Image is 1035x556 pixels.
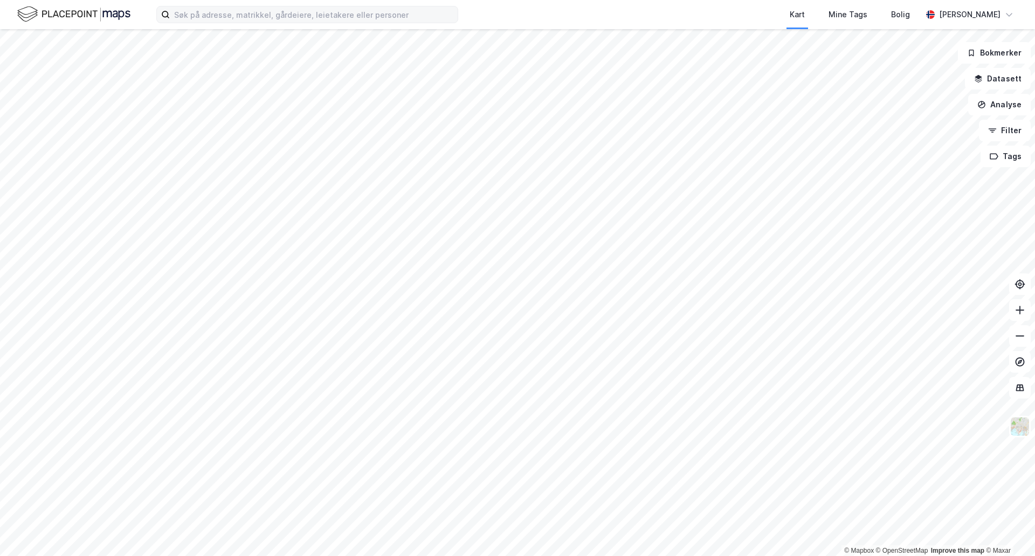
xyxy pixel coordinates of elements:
iframe: Chat Widget [981,504,1035,556]
div: [PERSON_NAME] [939,8,1000,21]
button: Bokmerker [958,42,1031,64]
button: Filter [979,120,1031,141]
div: Kart [790,8,805,21]
img: Z [1010,416,1030,437]
button: Tags [981,146,1031,167]
div: Kontrollprogram for chat [981,504,1035,556]
a: Improve this map [931,547,984,554]
div: Bolig [891,8,910,21]
button: Analyse [968,94,1031,115]
div: Mine Tags [829,8,867,21]
button: Datasett [965,68,1031,90]
img: logo.f888ab2527a4732fd821a326f86c7f29.svg [17,5,130,24]
input: Søk på adresse, matrikkel, gårdeiere, leietakere eller personer [170,6,458,23]
a: Mapbox [844,547,874,554]
a: OpenStreetMap [876,547,928,554]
